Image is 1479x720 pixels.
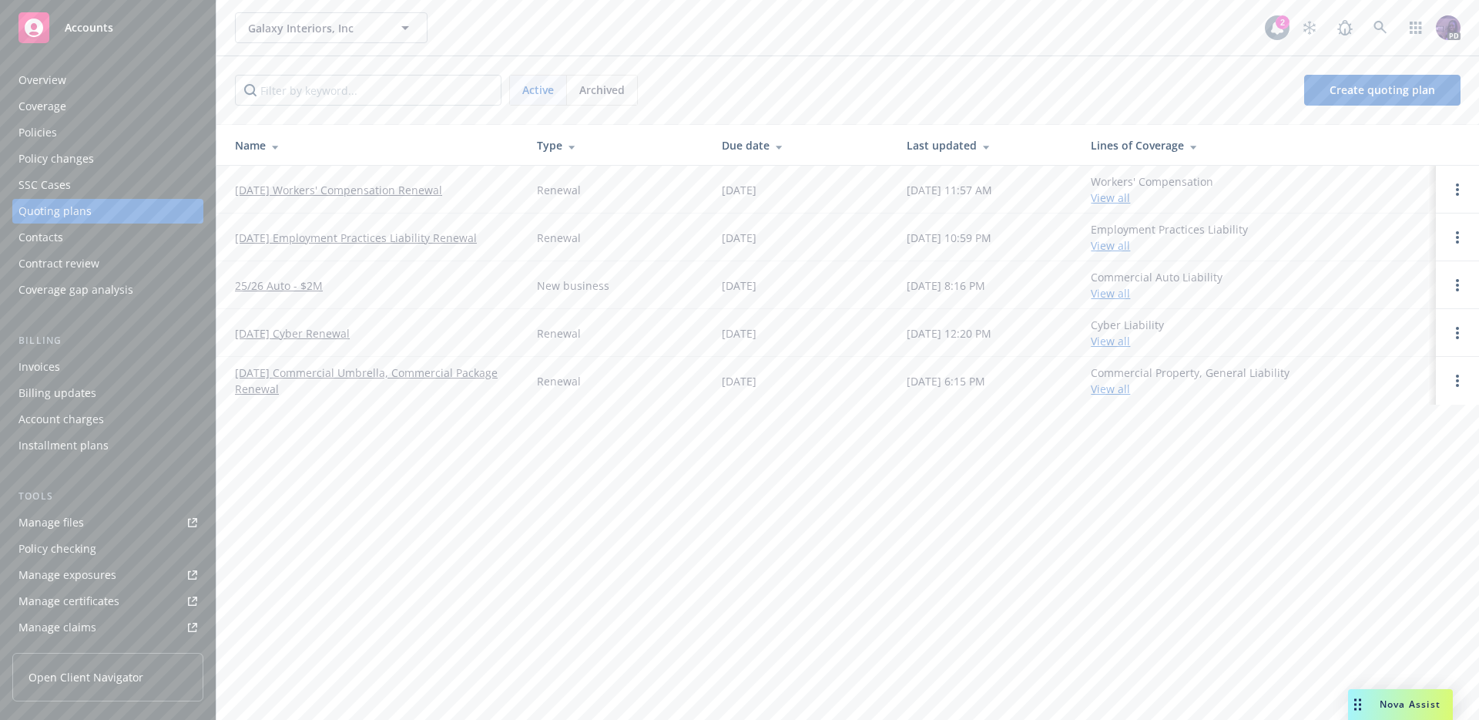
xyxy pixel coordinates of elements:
[12,589,203,614] a: Manage certificates
[1448,372,1467,390] a: Open options
[1091,190,1130,205] a: View all
[537,373,581,389] div: Renewal
[235,365,512,397] a: [DATE] Commercial Umbrella, Commercial Package Renewal
[579,82,625,98] span: Archived
[18,94,66,119] div: Coverage
[18,68,66,93] div: Overview
[537,182,581,198] div: Renewal
[1091,137,1424,153] div: Lines of Coverage
[29,669,143,685] span: Open Client Navigator
[537,230,581,246] div: Renewal
[12,355,203,379] a: Invoices
[18,510,84,535] div: Manage files
[18,225,63,250] div: Contacts
[1276,15,1290,29] div: 2
[18,146,94,171] div: Policy changes
[248,20,381,36] span: Galaxy Interiors, Inc
[1380,698,1440,711] span: Nova Assist
[12,68,203,93] a: Overview
[1091,334,1130,348] a: View all
[12,407,203,432] a: Account charges
[1448,228,1467,247] a: Open options
[1330,82,1435,97] span: Create quoting plan
[18,278,133,302] div: Coverage gap analysis
[1091,365,1290,397] div: Commercial Property, General Liability
[12,6,203,49] a: Accounts
[235,325,350,341] a: [DATE] Cyber Renewal
[12,537,203,561] a: Policy checking
[18,615,96,640] div: Manage claims
[18,355,60,379] div: Invoices
[18,173,71,197] div: SSC Cases
[722,182,756,198] div: [DATE]
[1400,12,1431,43] a: Switch app
[722,373,756,389] div: [DATE]
[12,199,203,224] a: Quoting plans
[907,182,992,198] div: [DATE] 11:57 AM
[18,433,109,458] div: Installment plans
[12,251,203,276] a: Contract review
[12,615,203,640] a: Manage claims
[537,278,609,294] div: New business
[522,82,554,98] span: Active
[1091,221,1248,254] div: Employment Practices Liability
[1091,382,1130,396] a: View all
[12,563,203,587] a: Manage exposures
[1091,269,1222,301] div: Commercial Auto Liability
[907,137,1067,153] div: Last updated
[1091,238,1130,253] a: View all
[12,433,203,458] a: Installment plans
[722,230,756,246] div: [DATE]
[907,325,991,341] div: [DATE] 12:20 PM
[18,407,104,432] div: Account charges
[12,225,203,250] a: Contacts
[1365,12,1396,43] a: Search
[1091,317,1164,349] div: Cyber Liability
[722,325,756,341] div: [DATE]
[1330,12,1360,43] a: Report a Bug
[235,278,323,294] a: 25/26 Auto - $2M
[1091,286,1130,301] a: View all
[18,537,96,561] div: Policy checking
[722,137,882,153] div: Due date
[1304,75,1461,106] a: Create quoting plan
[1448,180,1467,199] a: Open options
[12,278,203,302] a: Coverage gap analysis
[235,182,442,198] a: [DATE] Workers' Compensation Renewal
[537,137,697,153] div: Type
[907,230,991,246] div: [DATE] 10:59 PM
[1448,324,1467,342] a: Open options
[18,120,57,145] div: Policies
[12,333,203,348] div: Billing
[12,120,203,145] a: Policies
[18,381,96,405] div: Billing updates
[1436,15,1461,40] img: photo
[537,325,581,341] div: Renewal
[907,278,985,294] div: [DATE] 8:16 PM
[1091,173,1213,206] div: Workers' Compensation
[18,199,92,224] div: Quoting plans
[12,489,203,504] div: Tools
[1294,12,1325,43] a: Stop snowing
[65,22,113,34] span: Accounts
[12,381,203,405] a: Billing updates
[722,278,756,294] div: [DATE]
[12,94,203,119] a: Coverage
[12,146,203,171] a: Policy changes
[235,75,501,106] input: Filter by keyword...
[235,230,477,246] a: [DATE] Employment Practices Liability Renewal
[235,12,428,43] button: Galaxy Interiors, Inc
[12,173,203,197] a: SSC Cases
[1448,276,1467,294] a: Open options
[18,251,99,276] div: Contract review
[907,373,985,389] div: [DATE] 6:15 PM
[1348,689,1453,720] button: Nova Assist
[18,589,119,614] div: Manage certificates
[1348,689,1367,720] div: Drag to move
[18,563,116,587] div: Manage exposures
[235,137,512,153] div: Name
[12,510,203,535] a: Manage files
